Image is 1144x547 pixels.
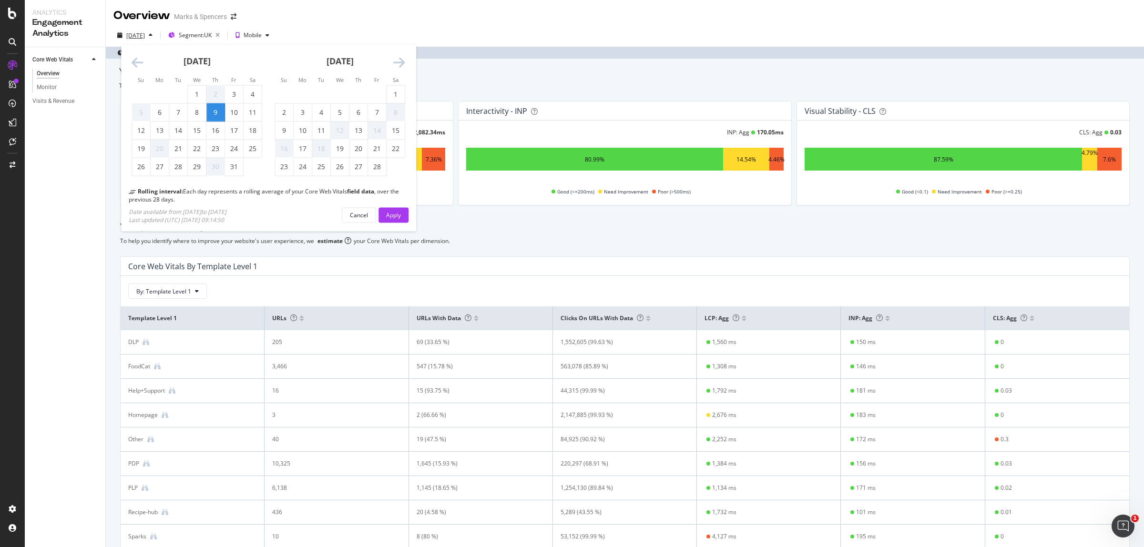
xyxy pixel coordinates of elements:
div: CLS: Agg [1079,128,1103,136]
div: 205 [272,338,388,346]
div: 9 [275,126,293,135]
span: Segment: UK [179,31,212,39]
td: Monday, January 6, 2025 [151,103,169,122]
div: 171 ms [856,484,876,492]
div: 0.01 [1001,508,1012,517]
div: 0.02 [1001,484,1012,492]
div: 1,384 ms [712,459,736,468]
div: Mobile [244,32,262,38]
td: Selected. Thursday, January 9, 2025 [206,103,225,122]
div: 8 [387,108,405,117]
td: Not available. Wednesday, February 12, 2025 [331,122,349,140]
div: Overview [113,8,170,24]
div: 69 (33.65 %) [417,338,532,346]
span: LCP: Agg [705,314,739,322]
div: 26 [331,162,349,172]
td: Tuesday, January 28, 2025 [169,158,188,176]
td: Sunday, February 23, 2025 [275,158,294,176]
span: Poor (>500ms) [658,186,691,197]
div: Apply [386,211,401,219]
div: Recipe-hub [128,508,158,517]
div: 0 [1001,338,1004,346]
div: 2,147,885 (99.93 %) [561,411,676,419]
div: 0.03 [1110,128,1122,136]
small: Th [355,76,361,83]
div: 26 [132,162,150,172]
div: DLP [128,338,139,346]
td: Sunday, January 26, 2025 [132,158,151,176]
div: 2 [275,108,293,117]
div: 20 (4.58 %) [417,508,532,517]
strong: [DATE] [327,55,354,67]
div: arrow-right-arrow-left [231,13,236,20]
div: 10 [225,108,243,117]
div: 0 [1001,362,1004,371]
td: Tuesday, January 7, 2025 [169,103,188,122]
div: 4 [244,90,262,99]
a: Visits & Revenue [32,96,99,106]
div: 18 [312,144,330,153]
td: Friday, January 31, 2025 [225,158,244,176]
td: Friday, February 21, 2025 [368,140,387,158]
div: 12 [331,126,349,135]
div: 0.03 [1001,386,1012,395]
td: Tuesday, February 25, 2025 [312,158,331,176]
small: We [193,76,201,83]
td: Saturday, January 4, 2025 [244,85,262,103]
div: Cancel [350,211,368,219]
b: field data [347,187,374,195]
div: 7 [169,108,187,117]
button: Mobile [232,28,273,43]
div: 4 [312,108,330,117]
td: Friday, January 10, 2025 [225,103,244,122]
div: 6,138 [272,484,388,492]
div: Date available from [DATE] to [DATE] [129,207,226,215]
div: 183 ms [856,411,876,419]
td: Thursday, January 23, 2025 [206,140,225,158]
button: Apply [378,207,409,223]
iframe: Intercom live chat [1112,515,1134,537]
div: Your overall site performance [119,65,1131,78]
div: 436 [272,508,388,517]
span: By: Template Level 1 [136,287,191,295]
td: Sunday, January 12, 2025 [132,122,151,140]
div: Move forward to switch to the next month. [393,56,405,70]
td: Wednesday, January 29, 2025 [188,158,206,176]
div: 13 [151,126,169,135]
td: Sunday, February 2, 2025 [275,103,294,122]
td: Not available. Sunday, January 5, 2025 [132,103,151,122]
span: Need Improvement [604,186,648,197]
div: 547 (15.78 %) [417,362,532,371]
div: 7.6% [1103,155,1116,163]
td: Saturday, January 11, 2025 [244,103,262,122]
div: 10 [294,126,312,135]
td: Monday, January 13, 2025 [151,122,169,140]
div: 1 [188,90,206,99]
td: Wednesday, February 26, 2025 [331,158,349,176]
div: 4.46% [768,155,785,163]
div: 22 [188,144,206,153]
div: Each day represents a rolling average of your Core Web Vitals , over the previous 28 days. [129,187,409,203]
div: Marks & Spencers [174,12,227,21]
div: 40 [272,435,388,444]
div: PLP [128,484,138,492]
div: 87.59% [934,155,953,163]
div: 0 [1001,411,1004,419]
div: 16 [206,126,225,135]
a: Overview [37,69,99,79]
div: 170.05 ms [757,128,784,136]
td: Friday, February 7, 2025 [368,103,387,122]
span: Template Level 1 [128,314,254,323]
div: 6 [151,108,169,117]
div: 16 [275,144,293,153]
small: Tu [318,76,324,83]
div: 24 [294,162,312,172]
td: Not available. Tuesday, February 18, 2025 [312,140,331,158]
div: 0 [1001,532,1004,541]
div: Analytics [32,8,98,17]
small: Mo [155,76,163,83]
div: 2,252 ms [712,435,736,444]
td: Wednesday, February 5, 2025 [331,103,349,122]
div: Core Web Vitals By Template Level 1 [128,262,257,271]
div: 7.36% [426,155,442,163]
